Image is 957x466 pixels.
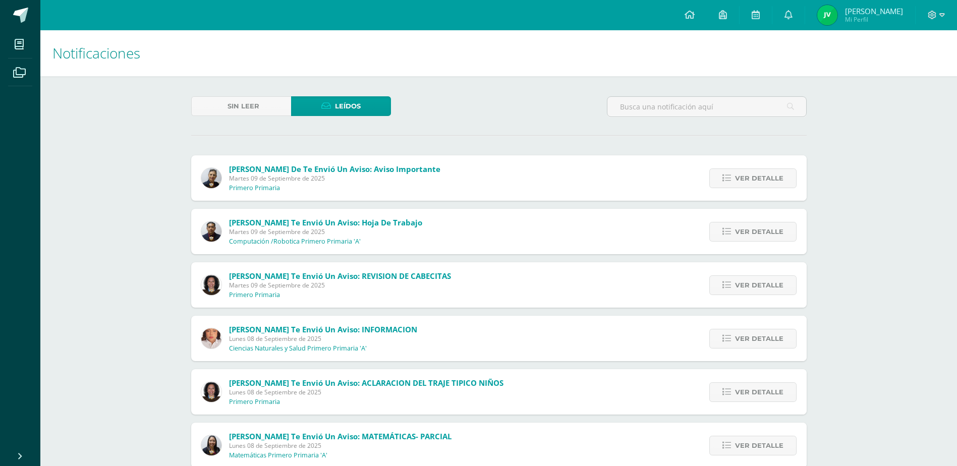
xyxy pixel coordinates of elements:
span: Ver detalle [735,329,783,348]
span: Ver detalle [735,169,783,188]
img: 63b025e05e2674fa2c4b68c162dd1c4e.png [201,221,221,242]
p: Computación /Robotica Primero Primaria 'A' [229,238,361,246]
img: 67f0ede88ef848e2db85819136c0f493.png [201,168,221,188]
span: Ver detalle [735,276,783,295]
span: Lunes 08 de Septiembre de 2025 [229,441,452,450]
span: [PERSON_NAME] te envió un aviso: INFORMACION [229,324,417,334]
span: Martes 09 de Septiembre de 2025 [229,227,422,236]
span: Notificaciones [52,43,140,63]
span: [PERSON_NAME] te envió un aviso: REVISION DE CABECITAS [229,271,451,281]
p: Ciencias Naturales y Salud Primero Primaria 'A' [229,344,367,353]
img: e68d219a534587513e5f5ff35cf77afa.png [201,382,221,402]
span: Martes 09 de Septiembre de 2025 [229,174,440,183]
span: Mi Perfil [845,15,903,24]
span: Lunes 08 de Septiembre de 2025 [229,388,503,396]
span: Sin leer [228,97,259,115]
p: Primero Primaria [229,184,280,192]
span: Ver detalle [735,383,783,401]
a: Sin leer [191,96,291,116]
p: Matemáticas Primero Primaria 'A' [229,451,327,459]
span: [PERSON_NAME] te envió un aviso: ACLARACION DEL TRAJE TIPICO NIÑOS [229,378,503,388]
span: Lunes 08 de Septiembre de 2025 [229,334,417,343]
p: Primero Primaria [229,291,280,299]
span: Martes 09 de Septiembre de 2025 [229,281,451,289]
img: 371134ed12361ef19fcdb996a71dd417.png [201,435,221,455]
span: [PERSON_NAME] de te envió un aviso: Aviso Importante [229,164,440,174]
img: e68d219a534587513e5f5ff35cf77afa.png [201,275,221,295]
p: Primero Primaria [229,398,280,406]
span: Ver detalle [735,222,783,241]
span: Leídos [335,97,361,115]
input: Busca una notificación aquí [607,97,806,116]
img: 36ab2693be6db1ea5862f9bc6368e731.png [201,328,221,348]
span: [PERSON_NAME] [845,6,903,16]
span: Ver detalle [735,436,783,455]
span: [PERSON_NAME] te envió un aviso: MATEMÁTICAS- PARCIAL [229,431,452,441]
img: 81f31c591e87a8d23e0eb5d554c52c59.png [817,5,837,25]
span: [PERSON_NAME] te envió un aviso: Hoja de trabajo [229,217,422,227]
a: Leídos [291,96,391,116]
